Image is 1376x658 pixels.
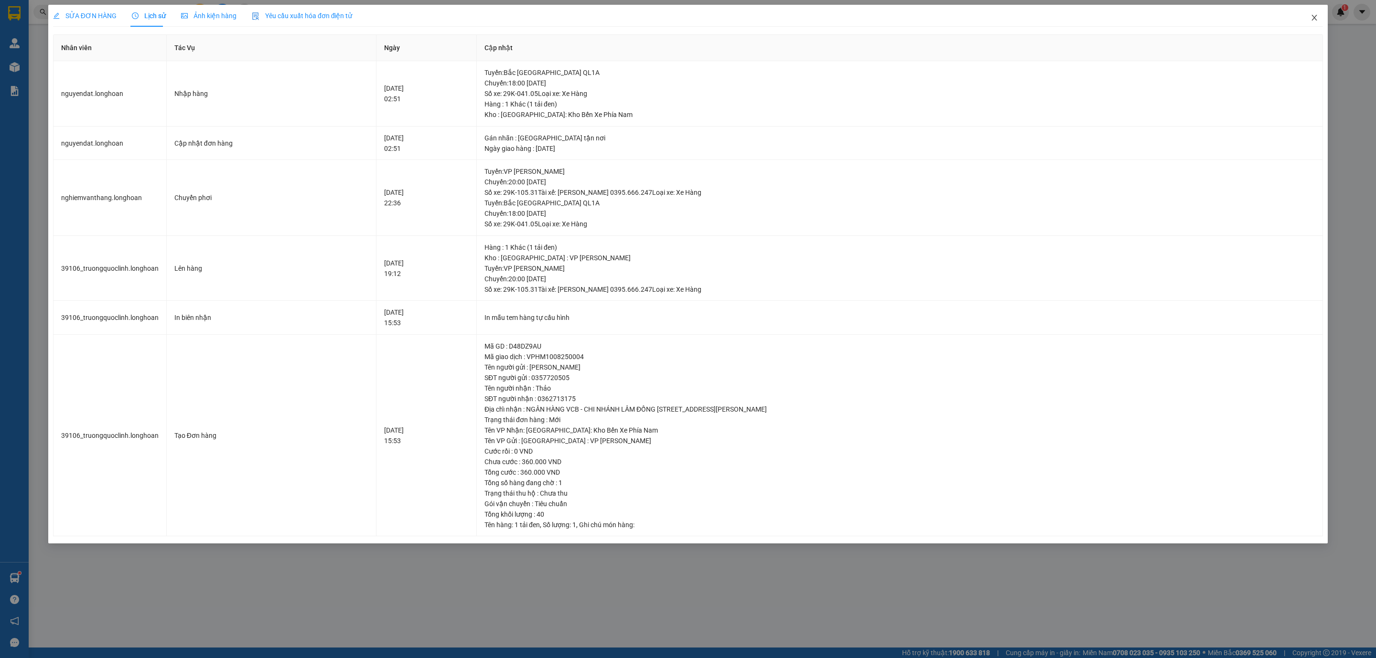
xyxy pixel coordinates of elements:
[484,383,1315,393] div: Tên người nhận : Thảo
[484,198,1315,229] div: Tuyến : Bắc [GEOGRAPHIC_DATA] QL1A Chuyến: 18:00 [DATE] Số xe: 29K-041.05 Loại xe: Xe Hàng
[484,393,1315,404] div: SĐT người nhận : 0362713175
[384,307,469,328] div: [DATE] 15:53
[384,83,469,104] div: [DATE] 02:51
[132,12,139,19] span: clock-circle
[484,414,1315,425] div: Trạng thái đơn hàng : Mới
[1301,5,1328,32] button: Close
[484,446,1315,456] div: Cước rồi : 0 VND
[572,521,576,529] span: 1
[484,499,1315,509] div: Gói vận chuyển : Tiêu chuẩn
[484,341,1315,351] div: Mã GD : D48DZ9AU
[54,61,167,127] td: nguyendat.longhoan
[54,301,167,335] td: 39106_truongquoclinh.longhoan
[252,12,259,20] img: icon
[174,138,368,149] div: Cập nhật đơn hàng
[484,253,1315,263] div: Kho : [GEOGRAPHIC_DATA] : VP [PERSON_NAME]
[484,488,1315,499] div: Trạng thái thu hộ : Chưa thu
[484,312,1315,323] div: In mẫu tem hàng tự cấu hình
[484,166,1315,198] div: Tuyến : VP [PERSON_NAME] Chuyến: 20:00 [DATE] Số xe: 29K-105.31 Tài xế: [PERSON_NAME] 0395.666.24...
[484,67,1315,99] div: Tuyến : Bắc [GEOGRAPHIC_DATA] QL1A Chuyến: 18:00 [DATE] Số xe: 29K-041.05 Loại xe: Xe Hàng
[484,435,1315,446] div: Tên VP Gửi : [GEOGRAPHIC_DATA] : VP [PERSON_NAME]
[484,478,1315,488] div: Tổng số hàng đang chờ : 1
[54,335,167,537] td: 39106_truongquoclinh.longhoan
[484,263,1315,295] div: Tuyến : VP [PERSON_NAME] Chuyến: 20:00 [DATE] Số xe: 29K-105.31 Tài xế: [PERSON_NAME] 0395.666.24...
[181,12,236,20] span: Ảnh kiện hàng
[484,404,1315,414] div: Địa chỉ nhận : NGÂN HÀNG VCB - CHI NHÁNH LÂM ĐỒNG [STREET_ADDRESS][PERSON_NAME]
[484,520,1315,530] div: Tên hàng: , Số lượng: , Ghi chú món hàng:
[484,143,1315,154] div: Ngày giao hàng : [DATE]
[477,35,1323,61] th: Cập nhật
[181,12,188,19] span: picture
[54,160,167,236] td: nghiemvanthang.longhoan
[484,456,1315,467] div: Chưa cước : 360.000 VND
[54,35,167,61] th: Nhân viên
[484,351,1315,362] div: Mã giao dịch : VPHM1008250004
[1311,14,1318,21] span: close
[174,430,368,441] div: Tạo Đơn hàng
[484,372,1315,383] div: SĐT người gửi : 0357720505
[484,362,1315,372] div: Tên người gửi : [PERSON_NAME]
[167,35,376,61] th: Tác Vụ
[484,425,1315,435] div: Tên VP Nhận: [GEOGRAPHIC_DATA]: Kho Bến Xe Phía Nam
[174,192,368,203] div: Chuyển phơi
[174,263,368,274] div: Lên hàng
[384,187,469,208] div: [DATE] 22:36
[484,467,1315,478] div: Tổng cước : 360.000 VND
[54,127,167,160] td: nguyendat.longhoan
[376,35,477,61] th: Ngày
[53,12,60,19] span: edit
[252,12,353,20] span: Yêu cầu xuất hóa đơn điện tử
[132,12,166,20] span: Lịch sử
[53,12,117,20] span: SỬA ĐƠN HÀNG
[484,509,1315,520] div: Tổng khối lượng : 40
[54,236,167,301] td: 39106_truongquoclinh.longhoan
[484,133,1315,143] div: Gán nhãn : [GEOGRAPHIC_DATA] tận nơi
[174,312,368,323] div: In biên nhận
[484,109,1315,120] div: Kho : [GEOGRAPHIC_DATA]: Kho Bến Xe Phía Nam
[484,242,1315,253] div: Hàng : 1 Khác (1 tải đen)
[384,258,469,279] div: [DATE] 19:12
[384,425,469,446] div: [DATE] 15:53
[515,521,540,529] span: 1 tải đen
[384,133,469,154] div: [DATE] 02:51
[174,88,368,99] div: Nhập hàng
[484,99,1315,109] div: Hàng : 1 Khác (1 tải đen)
